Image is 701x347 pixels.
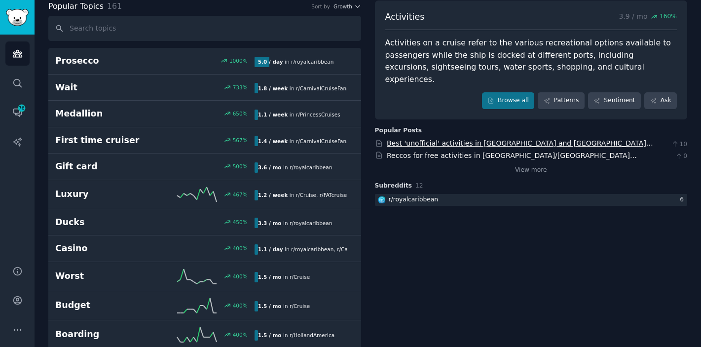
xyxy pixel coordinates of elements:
b: 5.0 / day [258,59,283,65]
a: Ducks450%3.3 / moin r/royalcaribbean [48,209,361,236]
div: 6 [680,195,687,204]
h2: Worst [55,270,155,282]
h2: Wait [55,81,155,94]
div: in [255,83,347,93]
h2: First time cruiser [55,134,155,147]
button: Growth [333,3,361,10]
b: 1.2 / week [258,192,288,198]
b: 3.6 / mo [258,164,282,170]
h2: Medallion [55,108,155,120]
div: in [255,330,338,341]
a: Ask [644,92,677,109]
span: r/ FATcruises [320,192,350,198]
div: in [255,136,347,146]
span: 160 % [660,12,677,21]
div: 500 % [233,163,248,170]
b: 1.4 / week [258,138,288,144]
span: r/ royalcaribbean [290,220,332,226]
span: r/ CarnivalCruiseFans [296,85,349,91]
b: 1.5 / mo [258,332,282,338]
span: Growth [333,3,352,10]
a: Prosecco1000%5.0 / dayin r/royalcaribbean [48,48,361,75]
span: Subreddits [375,182,412,191]
h2: Boarding [55,328,155,341]
div: Activities on a cruise refer to the various recreational options available to passengers while th... [385,37,677,85]
a: Wait733%1.8 / weekin r/CarnivalCruiseFans [48,75,361,101]
span: r/ Cruise [290,303,310,309]
div: in [255,301,314,311]
b: 3.3 / mo [258,220,282,226]
span: r/ CarnivalCruiseFans [296,138,349,144]
span: 0 [675,152,687,161]
div: 450 % [233,219,248,226]
h2: Luxury [55,188,155,200]
a: Budget400%1.5 / moin r/Cruise [48,291,361,320]
div: in [255,110,344,120]
b: 1.8 / week [258,85,288,91]
div: in [255,244,347,255]
div: r/ royalcaribbean [389,195,439,204]
a: royalcaribbeanr/royalcaribbean6 [375,194,688,206]
a: First time cruiser567%1.4 / weekin r/CarnivalCruiseFans [48,127,361,154]
span: 12 [415,182,423,189]
a: Medallion650%1.1 / weekin r/PrincessCruises [48,101,361,127]
a: Sentiment [588,92,641,109]
span: 76 [17,105,26,112]
b: 1.5 / mo [258,303,282,309]
div: 1000 % [229,57,248,64]
b: 1.1 / day [258,246,283,252]
a: Worst400%1.5 / moin r/Cruise [48,262,361,291]
span: , [316,192,318,198]
h2: Gift card [55,160,155,173]
div: Popular Posts [375,126,422,135]
div: 400 % [233,331,248,338]
span: 10 [671,140,687,149]
div: in [255,190,347,200]
span: r/ Cruise [296,192,316,198]
span: r/ HollandAmerica [290,332,334,338]
img: GummySearch logo [6,9,29,26]
h2: Prosecco [55,55,155,67]
span: Activities [385,11,425,23]
span: r/ PrincessCruises [296,112,340,117]
span: r/ royalcaribbean [291,246,333,252]
b: 1.1 / week [258,112,288,117]
div: in [255,218,336,228]
a: 76 [5,100,30,124]
span: 161 [107,1,122,11]
img: royalcaribbean [378,196,385,203]
span: r/ royalcaribbean [291,59,333,65]
div: in [255,57,337,67]
a: View more [515,166,547,175]
span: r/ royalcaribbean [290,164,332,170]
div: 567 % [233,137,248,144]
a: Gift card500%3.6 / moin r/royalcaribbean [48,154,361,180]
div: 733 % [233,84,248,91]
a: Reccos for free activities in [GEOGRAPHIC_DATA]/[GEOGRAPHIC_DATA][PERSON_NAME]? [387,152,637,170]
input: Search topics [48,16,361,41]
h2: Ducks [55,216,155,229]
div: in [255,162,336,173]
div: 650 % [233,110,248,117]
div: 467 % [233,191,248,198]
a: Best 'unofficial' activities in [GEOGRAPHIC_DATA] and [GEOGRAPHIC_DATA][PERSON_NAME] [387,139,653,157]
div: 400 % [233,273,248,280]
span: , [333,246,335,252]
a: Browse all [482,92,535,109]
h2: Budget [55,299,155,311]
span: Popular Topics [48,0,104,13]
div: Sort by [311,3,330,10]
a: Casino400%1.1 / dayin r/royalcaribbean,r/CarnivalCruiseFans [48,235,361,262]
div: 400 % [233,245,248,252]
h2: Casino [55,242,155,255]
a: Patterns [538,92,584,109]
div: in [255,272,314,282]
a: Luxury467%1.2 / weekin r/Cruise,r/FATcruises [48,180,361,209]
span: r/ CarnivalCruiseFans [337,246,390,252]
div: 400 % [233,302,248,309]
b: 1.5 / mo [258,274,282,280]
p: 3.9 / mo [619,11,677,23]
span: r/ Cruise [290,274,310,280]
